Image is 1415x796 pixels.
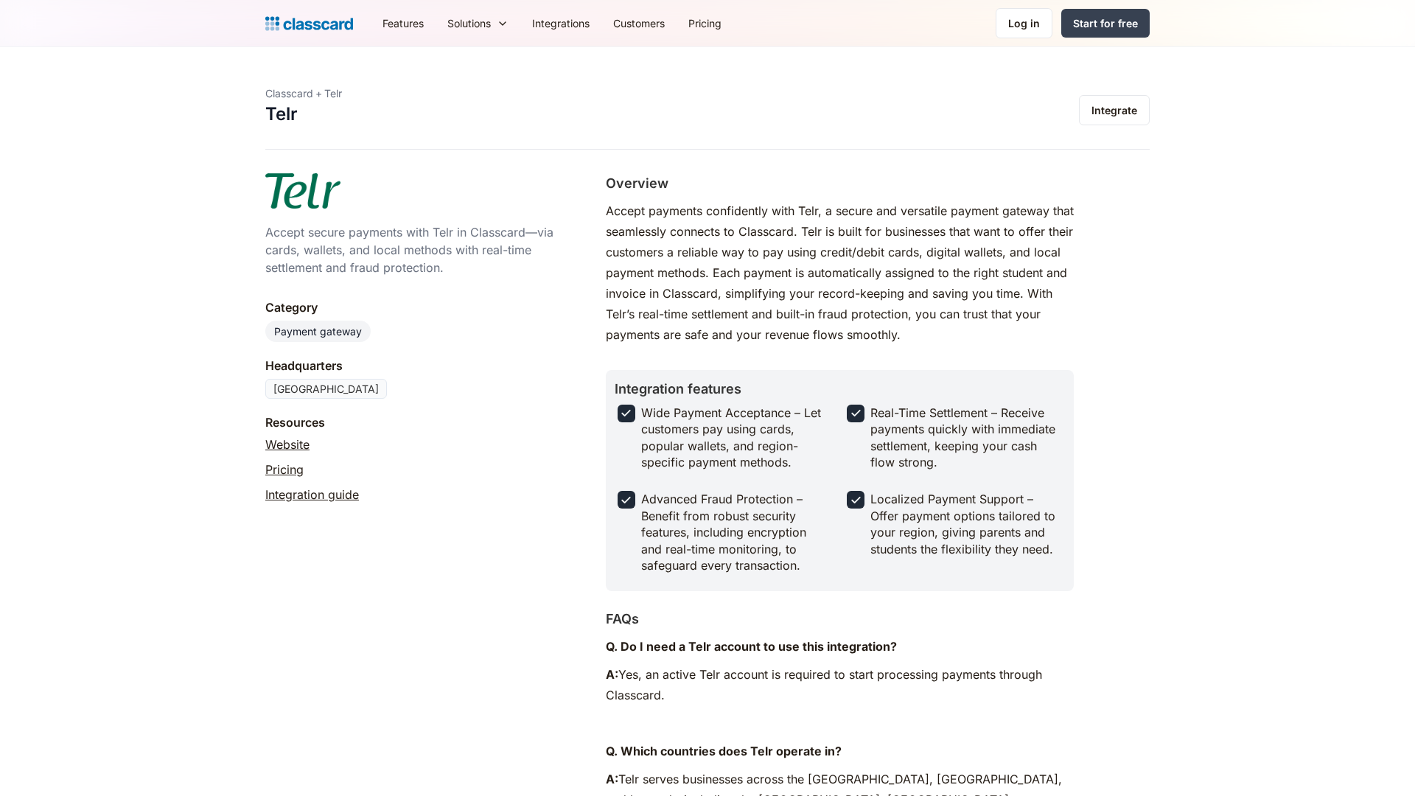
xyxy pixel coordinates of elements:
a: Logo [265,13,353,34]
div: Payment gateway [274,324,362,339]
a: Start for free [1061,9,1150,38]
p: ‍ [606,713,1074,733]
a: Integrate [1079,95,1150,125]
h2: Integration features [615,379,1065,399]
h1: Telr [265,104,298,125]
div: Solutions [436,7,520,40]
div: Localized Payment Support – Offer payment options tailored to your region, giving parents and stu... [870,491,1059,557]
a: Integrations [520,7,601,40]
div: Accept secure payments with Telr in Classcard—via cards, wallets, and local methods with real-tim... [265,223,576,276]
a: Integration guide [265,486,359,503]
p: Accept payments confidently with Telr, a secure and versatile payment gateway that seamlessly con... [606,200,1074,345]
div: Solutions [447,15,491,31]
strong: A: [606,772,618,786]
div: + [315,85,322,101]
strong: A: [606,667,618,682]
a: Pricing [265,461,304,478]
div: Resources [265,413,325,431]
div: Category [265,298,318,316]
div: Telr [324,85,342,101]
div: Advanced Fraud Protection – Benefit from robust security features, including encryption and real-... [641,491,830,573]
div: Start for free [1073,15,1138,31]
div: [GEOGRAPHIC_DATA] [265,379,387,399]
div: Real-Time Settlement – Receive payments quickly with immediate settlement, keeping your cash flow... [870,405,1059,471]
div: Log in [1008,15,1040,31]
div: Headquarters [265,357,343,374]
div: Classcard [265,85,313,101]
a: Website [265,436,310,453]
div: Wide Payment Acceptance – Let customers pay using cards, popular wallets, and region-specific pay... [641,405,830,471]
h2: Overview [606,173,668,193]
strong: Q. Do I need a Telr account to use this integration? [606,639,897,654]
h2: FAQs [606,609,639,629]
a: Customers [601,7,677,40]
a: Features [371,7,436,40]
a: Pricing [677,7,733,40]
strong: Q. Which countries does Telr operate in? [606,744,842,758]
a: Log in [996,8,1052,38]
p: Yes, an active Telr account is required to start processing payments through Classcard. [606,664,1074,705]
